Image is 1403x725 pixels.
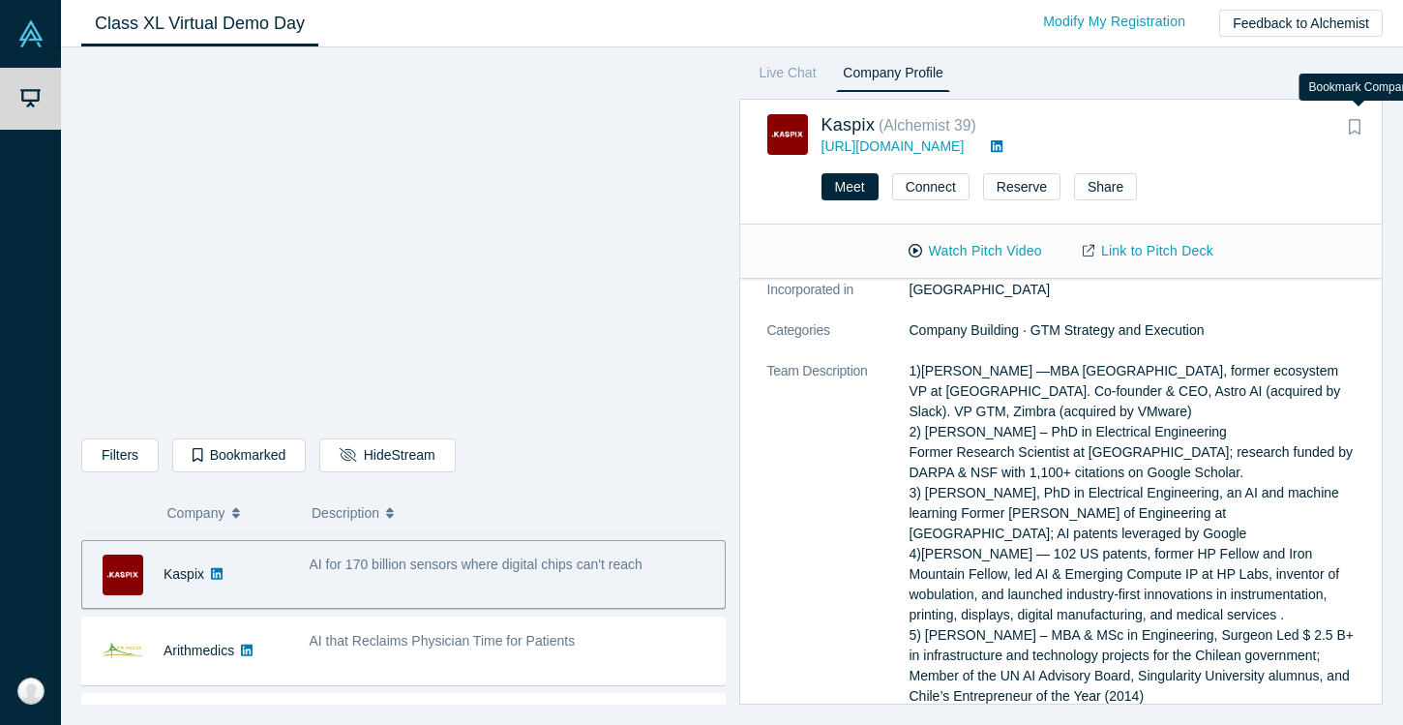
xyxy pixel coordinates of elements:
span: Company [167,493,225,533]
button: Description [312,493,712,533]
span: Description [312,493,379,533]
button: Bookmark [1341,114,1368,141]
a: [URL][DOMAIN_NAME] [821,138,965,154]
img: Kaspix's Logo [103,555,143,595]
dd: [GEOGRAPHIC_DATA] [910,280,1356,300]
button: Meet [821,173,879,200]
button: Bookmarked [172,438,306,472]
button: Watch Pitch Video [888,234,1062,268]
button: Filters [81,438,159,472]
span: AI for 170 billion sensors where digital chips can't reach [310,557,642,572]
a: Arithmedics [164,643,234,658]
button: Company [167,493,292,533]
img: Kaspix's Logo [767,114,808,155]
a: Class XL Virtual Demo Day [81,1,318,46]
a: Link to Pitch Deck [1062,234,1234,268]
small: ( Alchemist 39 ) [879,117,976,134]
button: Share [1074,173,1137,200]
a: Modify My Registration [1023,5,1206,39]
a: Kaspix [164,566,204,582]
dt: Incorporated in [767,280,910,320]
img: Alchemist Vault Logo [17,20,45,47]
iframe: Alchemist Class XL Demo Day: Vault [82,63,725,424]
button: Reserve [983,173,1060,200]
dt: Categories [767,320,910,361]
a: Live Chat [753,61,823,92]
a: Kaspix [821,115,876,135]
img: Niha Gottiparthy's Account [17,678,45,705]
a: Company Profile [836,61,949,92]
button: Connect [892,173,970,200]
button: Feedback to Alchemist [1219,10,1383,37]
span: Company Building · GTM Strategy and Execution [910,322,1205,338]
button: HideStream [319,438,455,472]
span: AI that Reclaims Physician Time for Patients [310,633,576,649]
img: Arithmedics's Logo [103,631,143,672]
